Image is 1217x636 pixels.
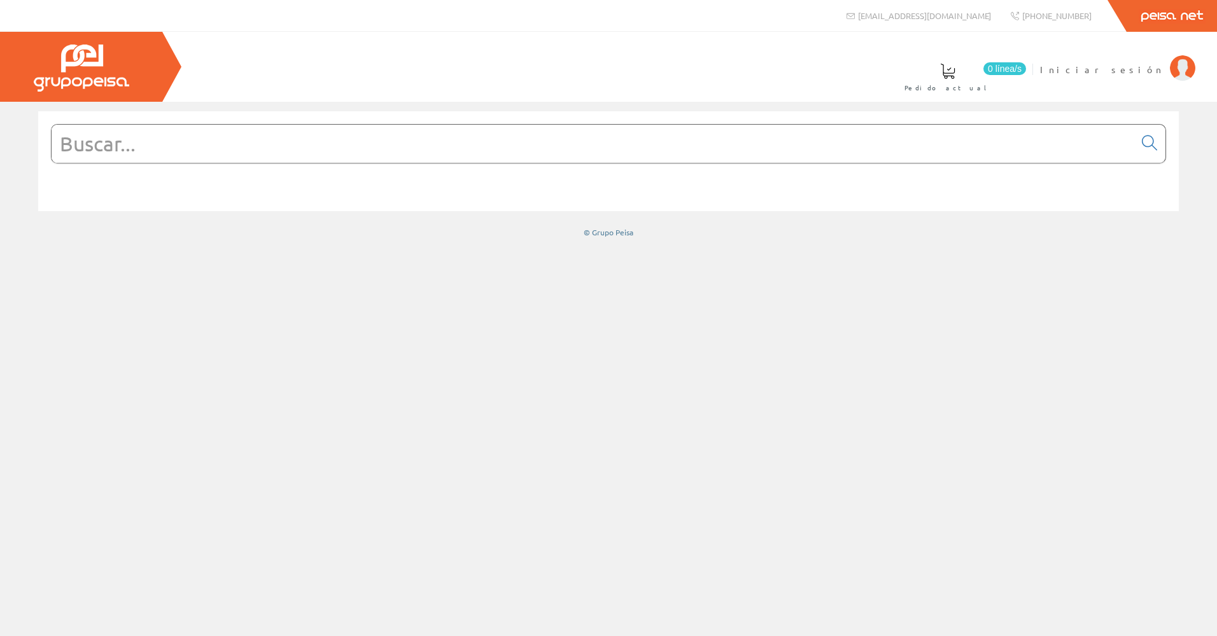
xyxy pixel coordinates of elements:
[1040,53,1195,65] a: Iniciar sesión
[34,45,129,92] img: Grupo Peisa
[38,227,1179,238] div: © Grupo Peisa
[1022,10,1092,21] span: [PHONE_NUMBER]
[52,125,1134,163] input: Buscar...
[858,10,991,21] span: [EMAIL_ADDRESS][DOMAIN_NAME]
[983,62,1026,75] span: 0 línea/s
[1040,63,1164,76] span: Iniciar sesión
[904,81,991,94] span: Pedido actual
